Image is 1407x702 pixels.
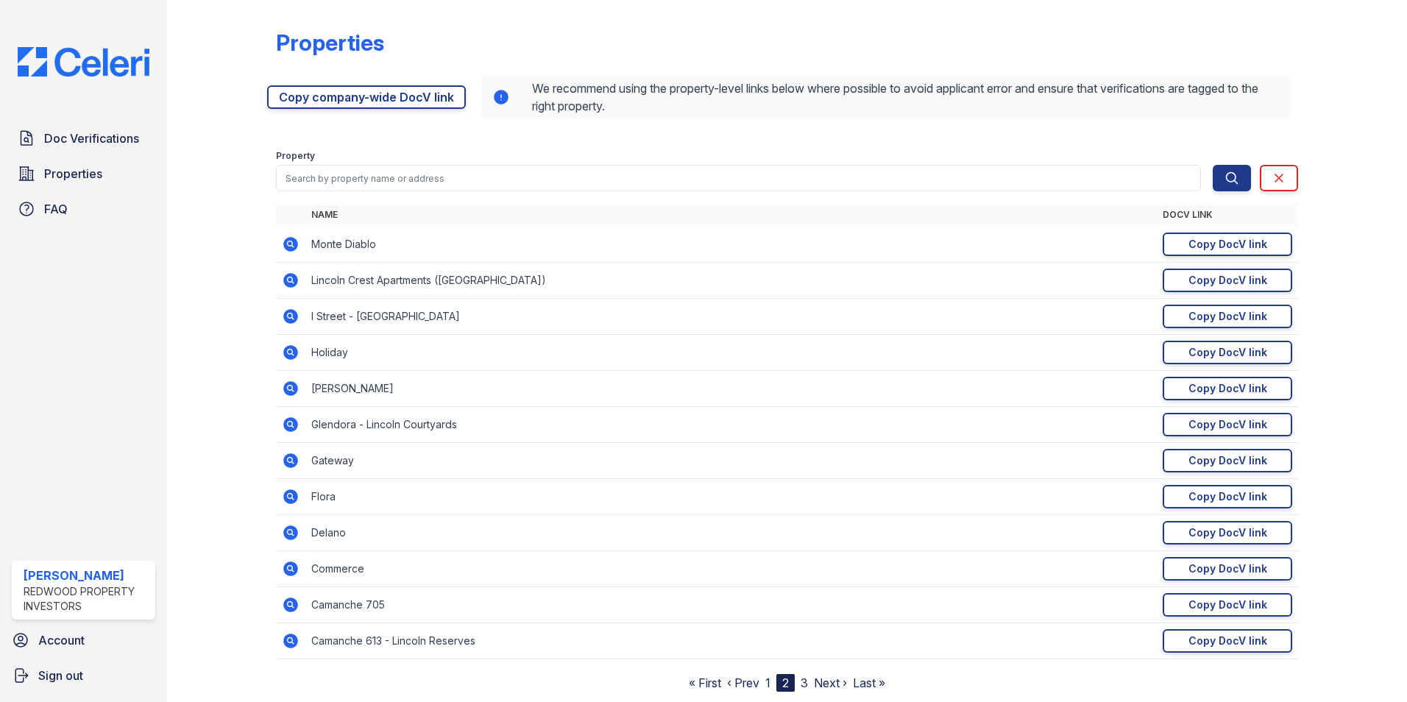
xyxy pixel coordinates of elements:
div: Copy DocV link [1188,489,1267,504]
a: Copy DocV link [1163,557,1292,581]
td: Delano [305,515,1157,551]
a: Copy DocV link [1163,233,1292,256]
span: Properties [44,165,102,182]
a: Copy DocV link [1163,377,1292,400]
div: Copy DocV link [1188,561,1267,576]
div: Copy DocV link [1188,381,1267,396]
a: Copy DocV link [1163,341,1292,364]
td: Holiday [305,335,1157,371]
span: Sign out [38,667,83,684]
td: Monte Diablo [305,227,1157,263]
td: Flora [305,479,1157,515]
th: DocV Link [1157,203,1298,227]
a: Copy DocV link [1163,629,1292,653]
div: We recommend using the property-level links below where possible to avoid applicant error and ens... [481,74,1292,121]
a: Copy DocV link [1163,521,1292,545]
a: Copy company-wide DocV link [267,85,466,109]
a: Doc Verifications [12,124,155,153]
span: Account [38,631,85,649]
div: Copy DocV link [1188,417,1267,432]
div: Copy DocV link [1188,237,1267,252]
div: Redwood Property Investors [24,584,149,614]
a: Account [6,625,161,655]
td: Commerce [305,551,1157,587]
a: Next › [814,676,847,690]
a: Copy DocV link [1163,485,1292,508]
td: [PERSON_NAME] [305,371,1157,407]
td: Lincoln Crest Apartments ([GEOGRAPHIC_DATA]) [305,263,1157,299]
a: 3 [801,676,808,690]
div: Properties [276,29,384,56]
div: Copy DocV link [1188,345,1267,360]
div: Copy DocV link [1188,598,1267,612]
td: Gateway [305,443,1157,479]
a: Properties [12,159,155,188]
td: Glendora - Lincoln Courtyards [305,407,1157,443]
th: Name [305,203,1157,227]
div: Copy DocV link [1188,453,1267,468]
div: Copy DocV link [1188,309,1267,324]
label: Property [276,150,315,162]
span: FAQ [44,200,68,218]
a: Copy DocV link [1163,449,1292,472]
div: [PERSON_NAME] [24,567,149,584]
a: Copy DocV link [1163,269,1292,292]
span: Doc Verifications [44,130,139,147]
a: Last » [853,676,885,690]
img: CE_Logo_Blue-a8612792a0a2168367f1c8372b55b34899dd931a85d93a1a3d3e32e68fde9ad4.png [6,47,161,77]
a: Copy DocV link [1163,305,1292,328]
div: Copy DocV link [1188,273,1267,288]
a: ‹ Prev [727,676,759,690]
a: « First [689,676,721,690]
div: 2 [776,674,795,692]
a: Sign out [6,661,161,690]
a: Copy DocV link [1163,413,1292,436]
div: Copy DocV link [1188,525,1267,540]
a: Copy DocV link [1163,593,1292,617]
a: 1 [765,676,770,690]
td: I Street - [GEOGRAPHIC_DATA] [305,299,1157,335]
a: FAQ [12,194,155,224]
td: Camanche 705 [305,587,1157,623]
div: Copy DocV link [1188,634,1267,648]
td: Camanche 613 - Lincoln Reserves [305,623,1157,659]
input: Search by property name or address [276,165,1201,191]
